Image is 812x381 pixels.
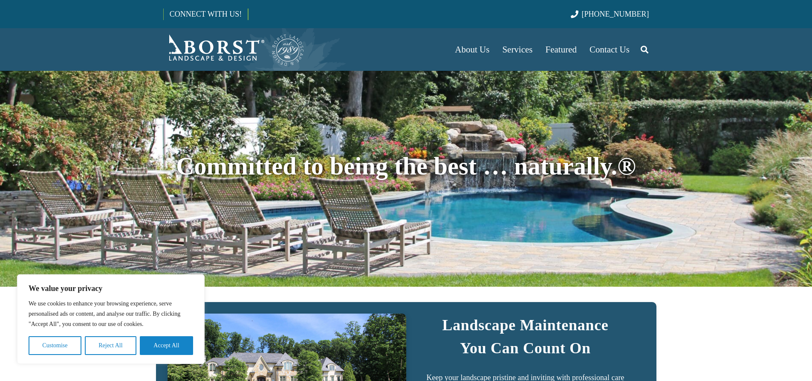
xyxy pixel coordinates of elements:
[460,340,591,357] strong: You Can Count On
[583,28,636,71] a: Contact Us
[546,44,577,55] span: Featured
[85,336,136,355] button: Reject All
[29,299,193,329] p: We use cookies to enhance your browsing experience, serve personalised ads or content, and analys...
[496,28,539,71] a: Services
[571,10,649,18] a: [PHONE_NUMBER]
[636,39,653,60] a: Search
[176,152,636,180] span: Committed to being the best … naturally.®
[589,44,630,55] span: Contact Us
[29,336,81,355] button: Customise
[442,317,608,334] strong: Landscape Maintenance
[163,32,305,67] a: Borst-Logo
[140,336,193,355] button: Accept All
[582,10,649,18] span: [PHONE_NUMBER]
[539,28,583,71] a: Featured
[502,44,532,55] span: Services
[29,283,193,294] p: We value your privacy
[455,44,489,55] span: About Us
[448,28,496,71] a: About Us
[164,4,248,24] a: CONNECT WITH US!
[17,274,205,364] div: We value your privacy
